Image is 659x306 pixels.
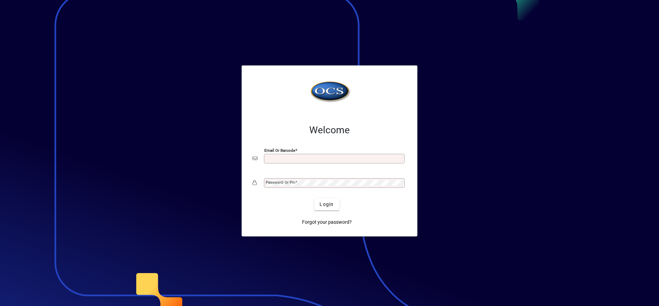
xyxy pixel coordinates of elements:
mat-label: Email or Barcode [264,148,295,153]
h2: Welcome [253,124,406,136]
a: Forgot your password? [299,216,355,228]
span: Forgot your password? [302,219,352,226]
button: Login [314,198,339,210]
mat-label: Password or Pin [266,180,295,185]
span: Login [320,201,334,208]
